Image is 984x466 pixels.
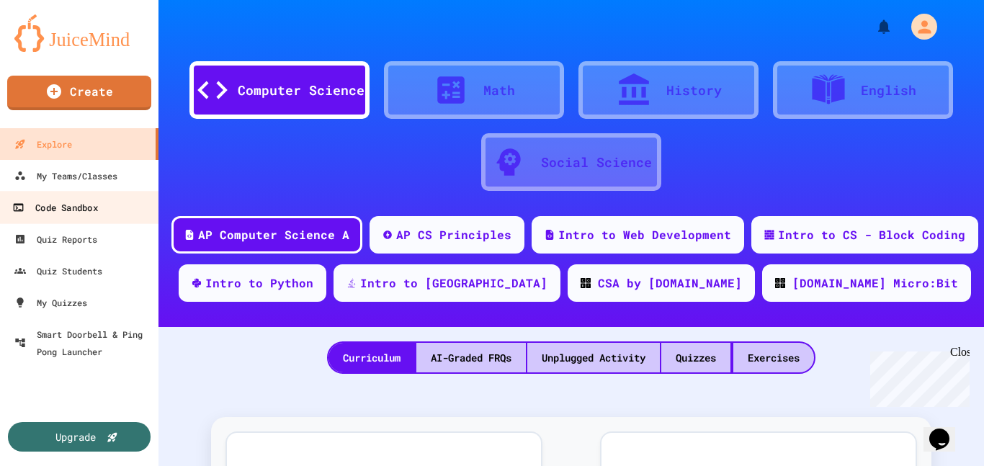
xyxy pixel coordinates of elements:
[238,81,364,100] div: Computer Science
[483,81,515,100] div: Math
[416,343,526,372] div: AI-Graded FRQs
[12,199,97,217] div: Code Sandbox
[14,262,102,279] div: Quiz Students
[14,167,117,184] div: My Teams/Classes
[775,278,785,288] img: CODE_logo_RGB.png
[792,274,958,292] div: [DOMAIN_NAME] Micro:Bit
[733,343,814,372] div: Exercises
[14,14,144,52] img: logo-orange.svg
[558,226,731,243] div: Intro to Web Development
[864,346,970,407] iframe: chat widget
[6,6,99,91] div: Chat with us now!Close
[14,326,153,360] div: Smart Doorbell & Ping Pong Launcher
[896,10,941,43] div: My Account
[360,274,547,292] div: Intro to [GEOGRAPHIC_DATA]
[527,343,660,372] div: Unplugged Activity
[849,14,896,39] div: My Notifications
[328,343,415,372] div: Curriculum
[396,226,511,243] div: AP CS Principles
[661,343,730,372] div: Quizzes
[861,81,916,100] div: English
[778,226,965,243] div: Intro to CS - Block Coding
[198,226,349,243] div: AP Computer Science A
[541,153,652,172] div: Social Science
[923,408,970,452] iframe: chat widget
[14,230,97,248] div: Quiz Reports
[666,81,722,100] div: History
[598,274,742,292] div: CSA by [DOMAIN_NAME]
[205,274,313,292] div: Intro to Python
[55,429,96,444] div: Upgrade
[14,135,72,153] div: Explore
[14,294,87,311] div: My Quizzes
[581,278,591,288] img: CODE_logo_RGB.png
[7,76,151,110] a: Create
